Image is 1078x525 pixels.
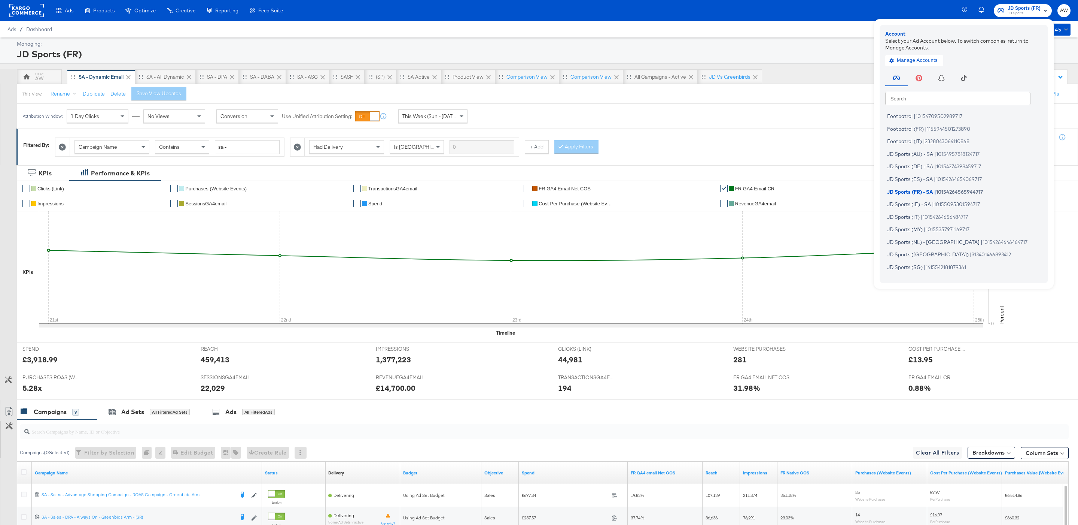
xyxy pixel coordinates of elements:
span: 10154274398459717 [936,163,981,169]
span: 10155095301594717 [934,201,980,207]
span: £860.32 [1005,515,1019,521]
a: SA - Sales - Advantage Shopping Campaign - ROAS Campaign - Greenbids Arm [42,492,234,499]
span: Impressions [37,201,64,206]
span: JD Sports (TH) [887,277,922,283]
a: ✔ [170,200,178,207]
span: | [924,264,926,270]
div: JD vs Greenbirds [709,73,750,81]
span: TRANSACTIONSGA4EMAIL [558,374,614,381]
div: £13.95 [908,354,933,365]
span: £7.97 [930,489,940,495]
div: Campaigns [34,408,67,416]
span: Manage Accounts [891,56,938,65]
span: FR GA4 email CR [735,186,774,191]
span: Footpatrol [887,113,913,119]
sub: Per Purchase [930,519,950,524]
a: Shows the current state of your Ad Campaign. [265,470,322,476]
span: | [970,251,972,257]
span: | [981,239,983,245]
span: Ads [65,7,73,13]
span: 211,874 [743,492,757,498]
div: (SP) [376,73,385,81]
span: Optimize [134,7,156,13]
label: Use Unified Attribution Setting: [282,113,352,120]
div: SA - Dynamic email [79,73,124,81]
div: Managing: [17,40,1069,48]
sub: Some Ad Sets Inactive [328,520,363,524]
span: Delivering [334,492,354,498]
button: Column Sets [1021,447,1069,459]
span: Feed Suite [258,7,283,13]
div: Drag to reorder tab [139,75,143,79]
span: PURCHASES ROAS (WEBSITE EVENTS) [22,374,79,381]
a: Your campaign's objective. [484,470,516,476]
div: 194 [558,383,572,393]
span: 1155944501273890 [927,126,970,132]
span: Reporting [215,7,238,13]
span: JD Sports (SG) [887,264,923,270]
span: 36,636 [706,515,718,521]
a: The total amount spent to date. [522,470,625,476]
span: | [934,188,936,194]
span: JD Sports (MY) [887,226,923,232]
span: 313401466893412 [972,251,1011,257]
span: JD Sports (IT) [887,214,920,220]
a: SA - Sales - DPA - Always On - Greenbids Arm - (SR) [42,514,234,522]
div: SA - DABA [250,73,274,81]
div: SA - All Dynamic [146,73,184,81]
div: £3,918.99 [22,354,58,365]
div: 9 [72,409,79,416]
div: Timeline [496,329,515,337]
button: JD Sports (FR)JD Sports [994,4,1052,17]
a: ✔ [22,185,30,192]
span: 10154264656484717 [923,214,968,220]
span: Purchases (Website Events) [185,186,247,191]
a: The average cost for each purchase tracked by your Custom Audience pixel on your website after pe... [930,470,1002,476]
span: Had Delivery [313,144,343,150]
div: Delivery [328,470,344,476]
div: Drag to reorder tab [368,75,372,79]
span: 14 [855,512,860,518]
span: AW [1060,6,1068,15]
a: ✔ [170,185,178,192]
span: | [924,226,926,232]
span: REVENUEGA4EMAIL [376,374,432,381]
input: Search Campaigns by Name, ID or Objective [30,421,969,436]
div: Drag to reorder tab [563,75,567,79]
span: Contains [159,144,180,150]
a: Dashboard [26,26,52,32]
div: Drag to reorder tab [627,75,631,79]
span: Cost Per Purchase (Website Events) [539,201,613,206]
button: Breakdowns [968,447,1015,459]
span: JD Sports [1008,10,1041,16]
div: Ads [225,408,237,416]
div: Account [885,30,1042,37]
span: £677.84 [522,492,609,498]
div: 5.28x [22,383,42,393]
span: Sales [484,515,495,521]
div: 22,029 [201,383,225,393]
span: Products [93,7,115,13]
span: 37.74% [631,515,644,521]
span: JD Sports (ES) - SA [887,176,933,182]
div: Select your Ad Account below. To switch companies, return to Manage Accounts. [885,37,1042,51]
a: ✔ [353,200,361,207]
span: IMPRESSIONS [376,346,432,353]
span: SessionsGA4email [185,201,226,206]
span: REACH [201,346,257,353]
span: £6,514.86 [1005,492,1022,498]
button: Clear All Filters [913,447,962,459]
span: 351.18% [780,492,796,498]
div: Comparison View [570,73,612,81]
div: SA - ASC [297,73,318,81]
a: The number of people your ad was served to. [706,470,737,476]
div: £14,700.00 [376,383,415,393]
label: Active [268,500,285,505]
div: 31.98% [733,383,760,393]
span: FR GA4 email Net COS [539,186,591,191]
span: | [914,113,916,119]
span: | [921,214,923,220]
span: Clicks (Link) [37,186,64,191]
text: Percent [998,306,1005,324]
div: All Filtered Ad Sets [150,409,190,416]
